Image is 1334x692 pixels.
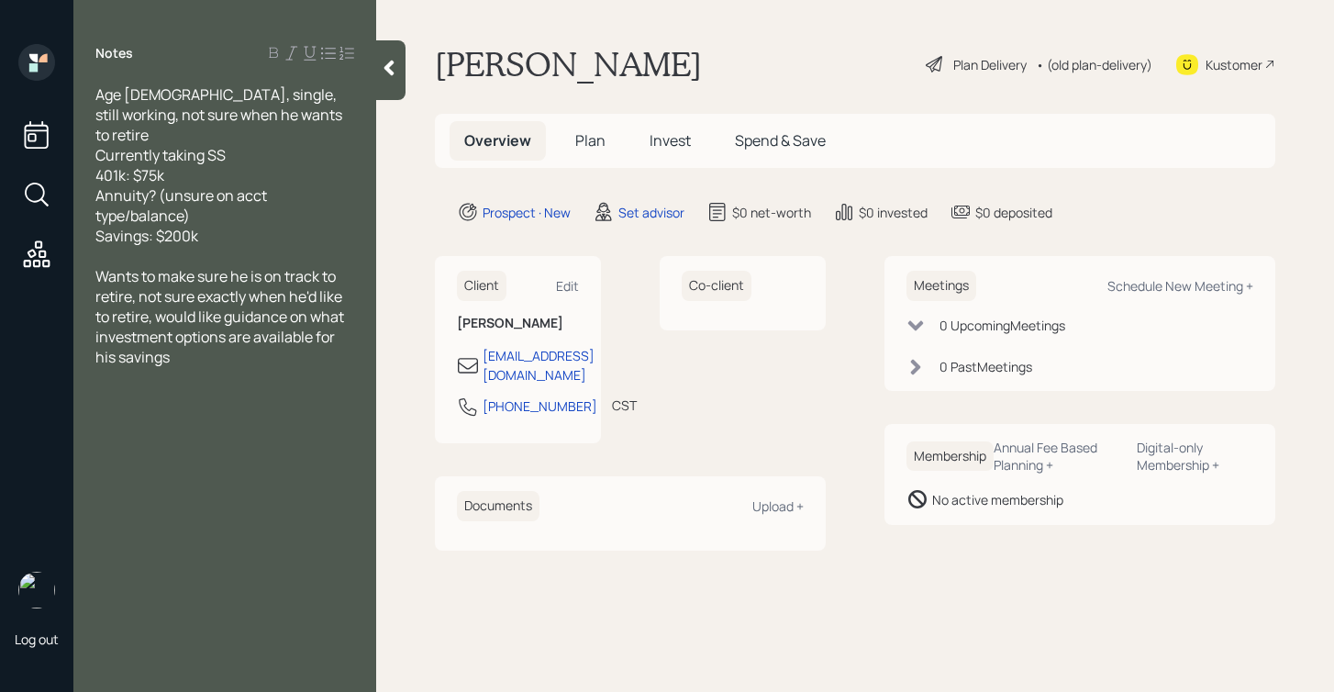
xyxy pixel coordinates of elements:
[682,271,751,301] h6: Co-client
[994,439,1122,474] div: Annual Fee Based Planning +
[457,491,539,521] h6: Documents
[732,203,811,222] div: $0 net-worth
[95,226,198,246] span: Savings: $200k
[95,44,133,62] label: Notes
[435,44,702,84] h1: [PERSON_NAME]
[457,271,506,301] h6: Client
[1137,439,1253,474] div: Digital-only Membership +
[483,346,595,385] div: [EMAIL_ADDRESS][DOMAIN_NAME]
[975,203,1052,222] div: $0 deposited
[859,203,928,222] div: $0 invested
[735,130,826,151] span: Spend & Save
[15,631,59,648] div: Log out
[483,396,597,416] div: [PHONE_NUMBER]
[95,185,270,226] span: Annuity? (unsure on acct type/balance)
[95,145,226,165] span: Currently taking SS
[1107,277,1253,295] div: Schedule New Meeting +
[953,55,1027,74] div: Plan Delivery
[1206,55,1262,74] div: Kustomer
[906,441,994,472] h6: Membership
[939,316,1065,335] div: 0 Upcoming Meeting s
[1036,55,1152,74] div: • (old plan-delivery)
[483,203,571,222] div: Prospect · New
[650,130,691,151] span: Invest
[612,396,637,415] div: CST
[906,271,976,301] h6: Meetings
[932,490,1063,509] div: No active membership
[95,266,347,367] span: Wants to make sure he is on track to retire, not sure exactly when he'd like to retire, would lik...
[618,203,684,222] div: Set advisor
[575,130,606,151] span: Plan
[18,572,55,608] img: robby-grisanti-headshot.png
[752,497,804,515] div: Upload +
[95,165,164,185] span: 401k: $75k
[457,316,579,331] h6: [PERSON_NAME]
[556,277,579,295] div: Edit
[95,84,345,145] span: Age [DEMOGRAPHIC_DATA], single, still working, not sure when he wants to retire
[464,130,531,151] span: Overview
[939,357,1032,376] div: 0 Past Meeting s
